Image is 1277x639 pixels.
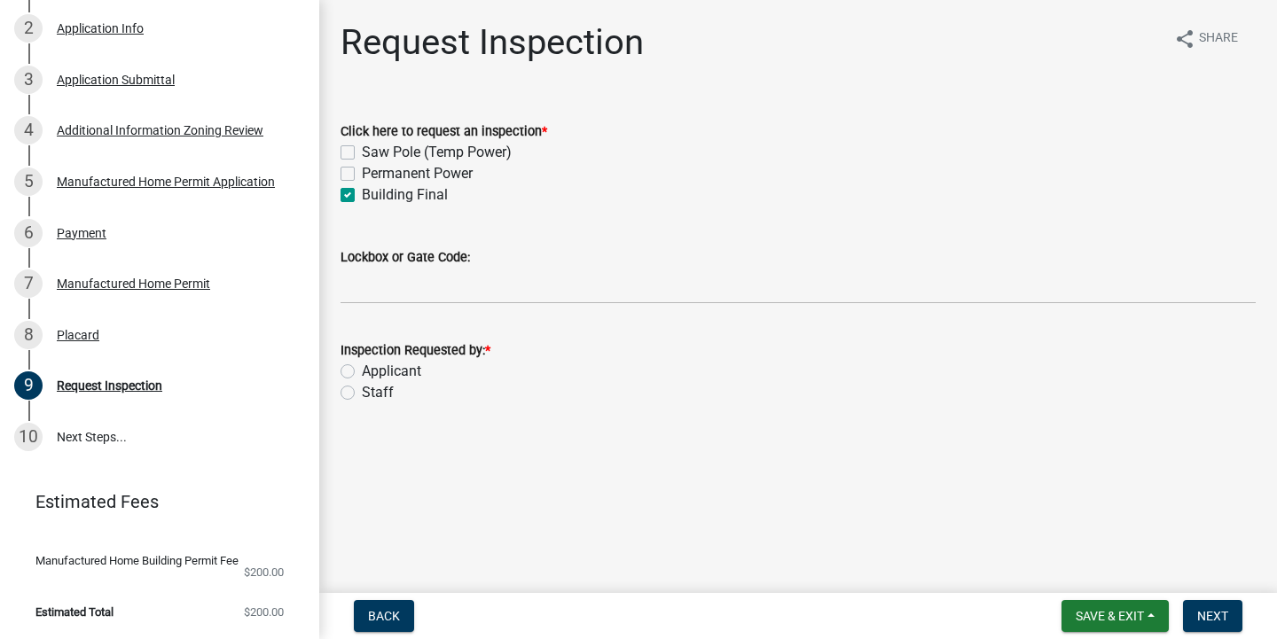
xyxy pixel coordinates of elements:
div: 3 [14,66,43,94]
span: Estimated Total [35,606,114,618]
div: Application Submittal [57,74,175,86]
button: shareShare [1160,21,1252,56]
label: Staff [362,382,394,403]
button: Save & Exit [1062,600,1169,632]
div: 2 [14,14,43,43]
i: share [1174,28,1195,50]
div: Manufactured Home Permit Application [57,175,275,188]
div: 10 [14,423,43,451]
div: Request Inspection [57,379,162,392]
div: 5 [14,168,43,196]
label: Applicant [362,361,421,382]
span: $200.00 [244,566,284,578]
div: Additional Information Zoning Review [57,124,263,136]
label: Click here to request an inspection [341,126,547,138]
button: Back [354,600,414,632]
span: Manufactured Home Building Permit Fee [35,555,239,566]
div: Payment [57,227,106,239]
h1: Request Inspection [341,21,644,64]
label: Inspection Requested by: [341,345,490,357]
label: Permanent Power [362,163,473,184]
div: Manufactured Home Permit [57,277,210,290]
button: Next [1183,600,1242,632]
div: 8 [14,321,43,349]
div: 6 [14,219,43,247]
div: 4 [14,116,43,144]
div: Application Info [57,22,144,35]
span: Share [1199,28,1238,50]
span: Next [1197,609,1228,623]
label: Saw Pole (Temp Power) [362,142,512,163]
span: Save & Exit [1076,609,1144,623]
label: Building Final [362,184,448,206]
a: Estimated Fees [14,484,291,519]
label: Lockbox or Gate Code: [341,252,470,264]
div: 7 [14,269,43,298]
div: Placard [57,329,99,341]
span: $200.00 [244,606,284,618]
span: Back [368,609,400,623]
div: 9 [14,371,43,400]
